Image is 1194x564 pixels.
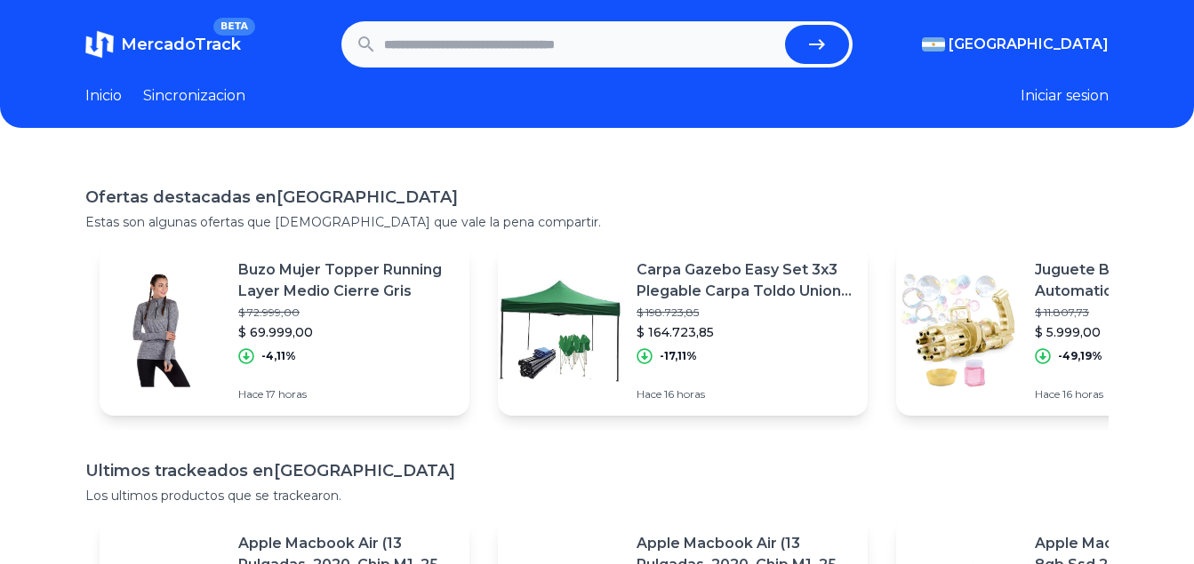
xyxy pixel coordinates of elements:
p: $ 69.999,00 [238,323,455,341]
a: Sincronizacion [143,85,245,107]
img: MercadoTrack [85,30,114,59]
h1: Ultimos trackeados en [GEOGRAPHIC_DATA] [85,458,1109,483]
p: Hace 16 horas [637,387,853,401]
a: Featured imageBuzo Mujer Topper Running Layer Medio Cierre Gris$ 72.999,00$ 69.999,00-4,11%Hace 1... [100,245,469,416]
img: Featured image [896,268,1021,393]
p: $ 198.723,85 [637,306,853,320]
img: Featured image [498,268,622,393]
img: Featured image [100,268,224,393]
p: Carpa Gazebo Easy Set 3x3 Plegable Carpa Toldo Union Metalic [637,259,853,302]
p: Los ultimos productos que se trackearon. [85,487,1109,504]
img: Argentina [922,37,945,52]
span: BETA [213,18,255,36]
button: [GEOGRAPHIC_DATA] [922,34,1109,55]
a: MercadoTrackBETA [85,30,241,59]
span: [GEOGRAPHIC_DATA] [949,34,1109,55]
p: Buzo Mujer Topper Running Layer Medio Cierre Gris [238,259,455,302]
h1: Ofertas destacadas en [GEOGRAPHIC_DATA] [85,185,1109,210]
p: $ 72.999,00 [238,306,455,320]
button: Iniciar sesion [1021,85,1109,107]
p: -4,11% [261,349,296,363]
span: MercadoTrack [121,35,241,54]
a: Inicio [85,85,122,107]
p: -49,19% [1058,349,1102,363]
p: $ 164.723,85 [637,323,853,341]
p: -17,11% [660,349,697,363]
a: Featured imageCarpa Gazebo Easy Set 3x3 Plegable Carpa Toldo Union Metalic$ 198.723,85$ 164.723,8... [498,245,868,416]
p: Estas son algunas ofertas que [DEMOGRAPHIC_DATA] que vale la pena compartir. [85,213,1109,231]
p: Hace 17 horas [238,387,455,401]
